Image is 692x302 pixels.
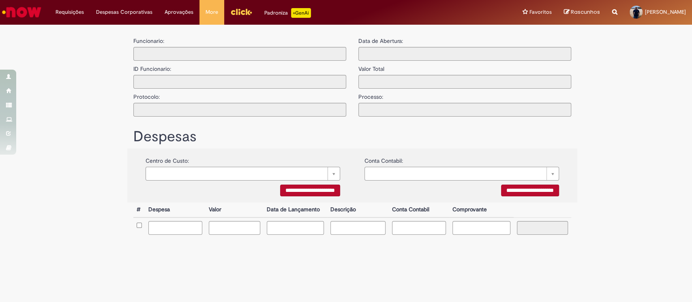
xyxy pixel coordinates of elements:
[364,153,403,165] label: Conta Contabil:
[133,129,571,145] h1: Despesas
[133,61,171,73] label: ID Funcionario:
[449,202,514,217] th: Comprovante
[364,167,559,181] a: Limpar campo {0}
[358,89,383,101] label: Processo:
[327,202,389,217] th: Descrição
[206,8,218,16] span: More
[133,202,145,217] th: #
[389,202,449,217] th: Conta Contabil
[146,167,340,181] a: Limpar campo {0}
[529,8,552,16] span: Favoritos
[56,8,84,16] span: Requisições
[96,8,152,16] span: Despesas Corporativas
[564,9,600,16] a: Rascunhos
[145,202,206,217] th: Despesa
[358,37,403,45] label: Data de Abertura:
[291,8,311,18] p: +GenAi
[133,89,160,101] label: Protocolo:
[358,61,384,73] label: Valor Total
[645,9,686,15] span: [PERSON_NAME]
[571,8,600,16] span: Rascunhos
[146,153,189,165] label: Centro de Custo:
[206,202,264,217] th: Valor
[133,37,164,45] label: Funcionario:
[264,8,311,18] div: Padroniza
[264,202,327,217] th: Data de Lançamento
[165,8,193,16] span: Aprovações
[230,6,252,18] img: click_logo_yellow_360x200.png
[1,4,43,20] img: ServiceNow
